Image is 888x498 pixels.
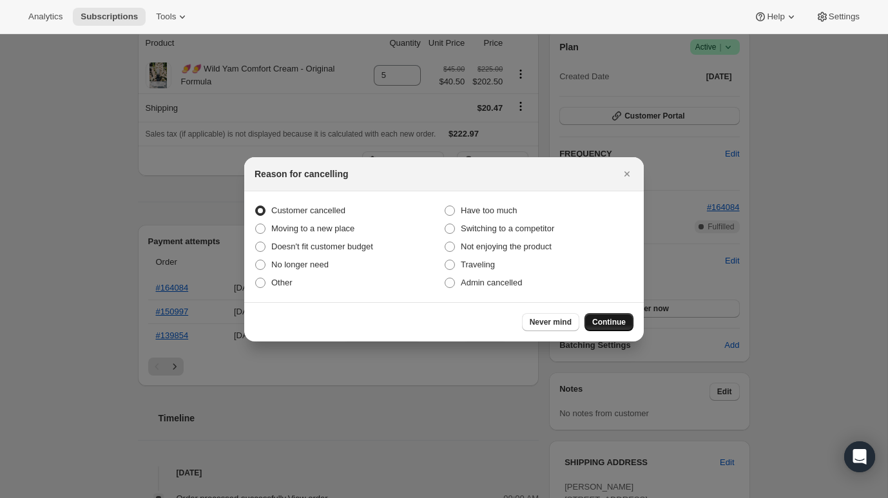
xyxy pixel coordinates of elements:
[255,168,348,180] h2: Reason for cancelling
[148,8,197,26] button: Tools
[829,12,860,22] span: Settings
[844,441,875,472] div: Open Intercom Messenger
[461,224,554,233] span: Switching to a competitor
[81,12,138,22] span: Subscriptions
[271,224,354,233] span: Moving to a new place
[461,206,517,215] span: Have too much
[808,8,867,26] button: Settings
[522,313,579,331] button: Never mind
[73,8,146,26] button: Subscriptions
[746,8,805,26] button: Help
[271,242,373,251] span: Doesn't fit customer budget
[618,165,636,183] button: Close
[584,313,633,331] button: Continue
[271,278,293,287] span: Other
[461,260,495,269] span: Traveling
[21,8,70,26] button: Analytics
[461,278,522,287] span: Admin cancelled
[530,317,572,327] span: Never mind
[461,242,552,251] span: Not enjoying the product
[271,206,345,215] span: Customer cancelled
[592,317,626,327] span: Continue
[156,12,176,22] span: Tools
[28,12,63,22] span: Analytics
[271,260,329,269] span: No longer need
[767,12,784,22] span: Help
